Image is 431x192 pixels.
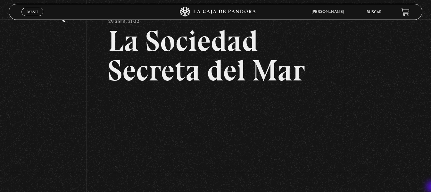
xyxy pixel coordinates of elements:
h2: La Sociedad Secreta del Mar [108,26,323,85]
a: Buscar [367,10,382,14]
span: Cerrar [25,15,40,20]
span: [PERSON_NAME] [308,10,351,14]
span: Menu [27,10,38,14]
a: View your shopping cart [401,7,410,16]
